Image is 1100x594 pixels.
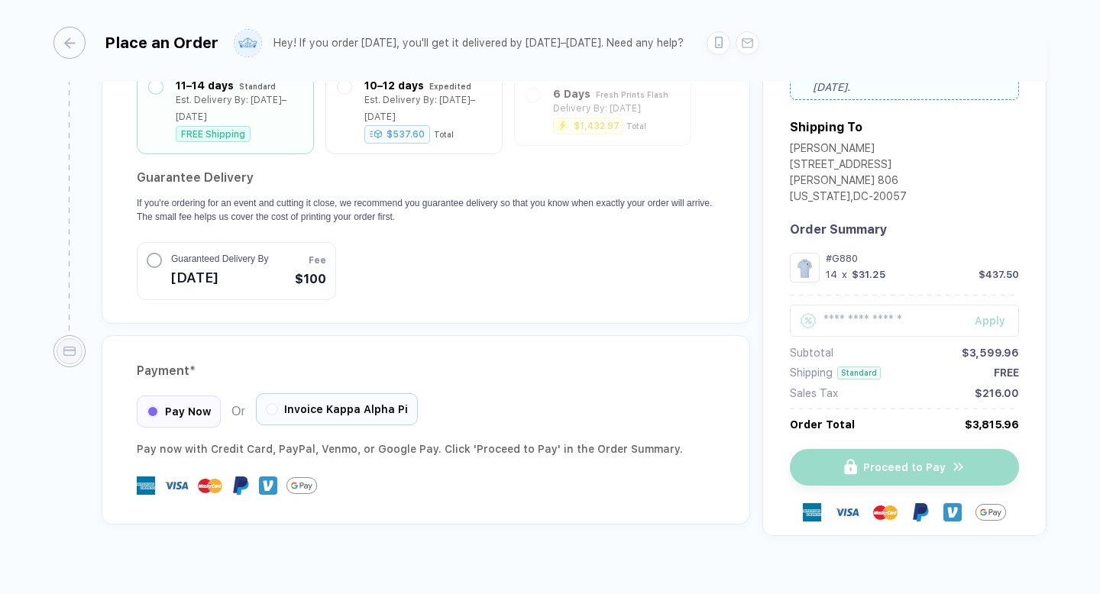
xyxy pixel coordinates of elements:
div: Hey! If you order [DATE], you'll get it delivered by [DATE]–[DATE]. Need any help? [273,37,684,50]
div: $3,599.96 [962,347,1019,359]
img: master-card [198,473,222,498]
img: Paypal [911,503,930,521]
div: Payment [137,359,715,383]
img: user profile [235,30,261,56]
img: visa [835,500,859,525]
div: Est. Delivery By: [DATE]–[DATE] [364,92,490,125]
div: #G880 [826,253,1019,264]
div: 14 [826,269,837,280]
img: 80146b3c-756e-48ce-829b-17385e837428_nt_front_1758473986363.jpg [794,257,816,279]
div: Total [434,130,454,139]
div: Subtotal [790,347,833,359]
div: [US_STATE] , DC - 20057 [790,190,907,206]
div: Est. Delivery By: [DATE]–[DATE] [176,92,302,125]
div: [STREET_ADDRESS] [790,158,907,174]
div: FREE [994,367,1019,379]
div: 10–12 days [364,77,424,94]
div: FREE Shipping [176,126,251,142]
div: [PERSON_NAME] [790,142,907,158]
span: $100 [295,270,326,289]
button: Apply [956,305,1019,337]
div: Apply [975,315,1019,327]
div: $437.50 [979,269,1019,280]
span: Guaranteed Delivery By [171,252,268,266]
div: $3,815.96 [965,418,1019,431]
img: master-card [873,500,898,525]
img: Venmo [943,503,962,521]
div: Place an Order [105,34,218,52]
h2: Guarantee Delivery [137,166,715,190]
div: 11–14 days StandardEst. Delivery By: [DATE]–[DATE]FREE Shipping [149,77,302,142]
div: Or [137,395,418,428]
span: Fee [309,253,326,267]
div: x [840,269,849,280]
span: Pay Now [165,405,211,418]
div: 10–12 days ExpeditedEst. Delivery By: [DATE]–[DATE]$537.60Total [338,77,490,142]
img: Venmo [259,476,277,495]
div: $216.00 [975,387,1019,399]
div: Sales Tax [790,387,838,399]
img: GPay [286,470,317,501]
div: Pay Now [137,395,221,428]
img: express [137,476,155,495]
div: Pay now with Credit Card, PayPal , Venmo , or Google Pay. Click 'Proceed to Pay' in the Order Sum... [137,440,715,458]
div: Expedited [429,78,471,95]
img: GPay [975,497,1006,528]
p: If you're ordering for an event and cutting it close, we recommend you guarantee delivery so that... [137,196,715,224]
div: Invoice Kappa Alpha Pi [256,393,418,425]
div: Standard [837,366,881,379]
div: Order Total [790,418,855,431]
button: Guaranteed Delivery By[DATE]Fee$100 [137,242,336,300]
div: Order Summary [790,222,1019,237]
div: Shipping To [790,120,862,134]
div: Shipping [790,367,833,379]
div: 11–14 days [176,77,234,94]
img: express [803,503,821,521]
span: [DATE] [171,266,268,290]
img: visa [164,473,189,498]
div: $31.25 [852,269,885,280]
div: $537.60 [364,125,430,144]
span: Invoice Kappa Alpha Pi [284,403,408,415]
div: Standard [239,78,276,95]
img: Paypal [231,476,250,495]
div: [PERSON_NAME] 806 [790,174,907,190]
